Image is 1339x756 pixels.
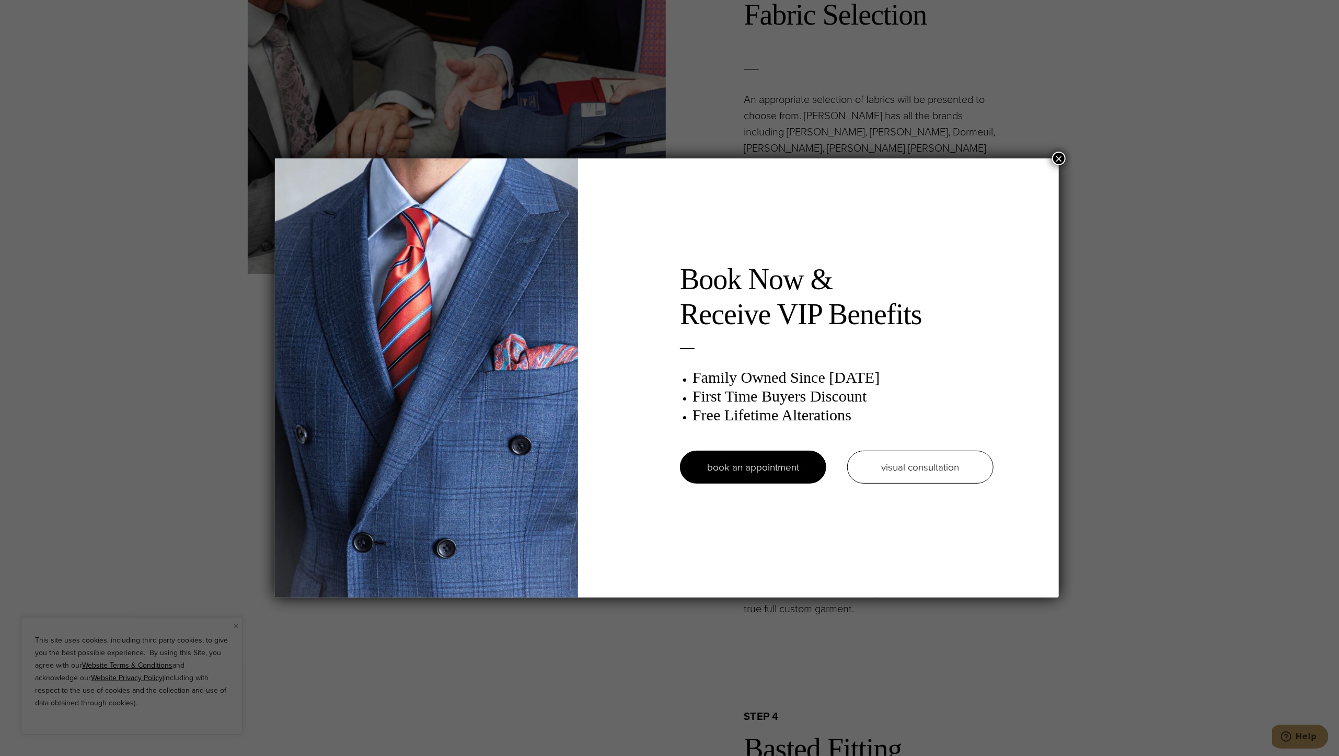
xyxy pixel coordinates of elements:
[692,368,994,387] h3: Family Owned Since [DATE]
[680,451,826,484] a: book an appointment
[680,262,994,332] h2: Book Now & Receive VIP Benefits
[24,7,45,17] span: Help
[847,451,994,484] a: visual consultation
[1052,152,1066,165] button: Close
[692,406,994,425] h3: Free Lifetime Alterations
[692,387,994,406] h3: First Time Buyers Discount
